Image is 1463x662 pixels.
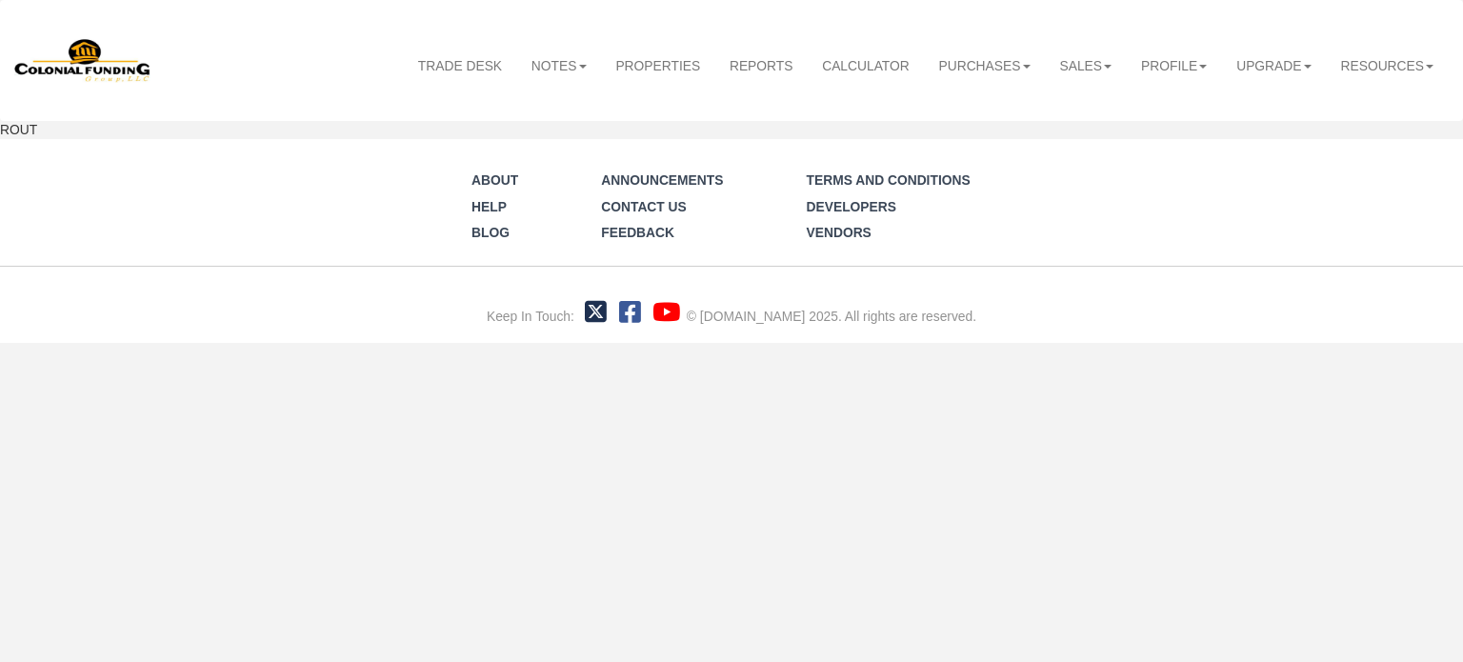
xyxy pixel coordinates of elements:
a: Notes [516,41,601,90]
a: Profile [1127,41,1222,90]
a: Sales [1045,41,1127,90]
a: Purchases [924,41,1045,90]
a: Developers [807,199,896,214]
a: Vendors [807,225,872,240]
a: Trade Desk [403,41,516,90]
a: Help [471,199,507,214]
a: Properties [601,41,715,90]
div: Keep In Touch: [487,308,574,327]
a: Contact Us [601,199,687,214]
a: Calculator [808,41,924,90]
a: Feedback [601,225,674,240]
a: Blog [471,225,510,240]
a: Upgrade [1222,41,1326,90]
div: © [DOMAIN_NAME] 2025. All rights are reserved. [687,308,976,327]
a: Resources [1326,41,1449,90]
img: 579666 [14,37,151,83]
a: Terms and Conditions [807,172,971,188]
a: About [471,172,518,188]
a: Reports [715,41,808,90]
a: Announcements [601,172,723,188]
